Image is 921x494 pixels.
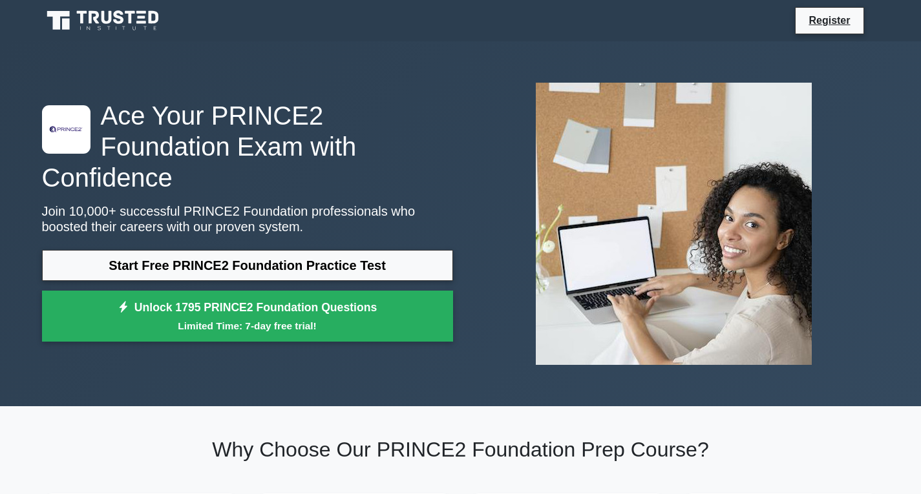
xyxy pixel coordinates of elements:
[42,203,453,234] p: Join 10,000+ successful PRINCE2 Foundation professionals who boosted their careers with our prove...
[42,291,453,342] a: Unlock 1795 PRINCE2 Foundation QuestionsLimited Time: 7-day free trial!
[42,250,453,281] a: Start Free PRINCE2 Foundation Practice Test
[58,318,437,333] small: Limited Time: 7-day free trial!
[801,12,858,28] a: Register
[42,437,880,462] h2: Why Choose Our PRINCE2 Foundation Prep Course?
[42,100,453,193] h1: Ace Your PRINCE2 Foundation Exam with Confidence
